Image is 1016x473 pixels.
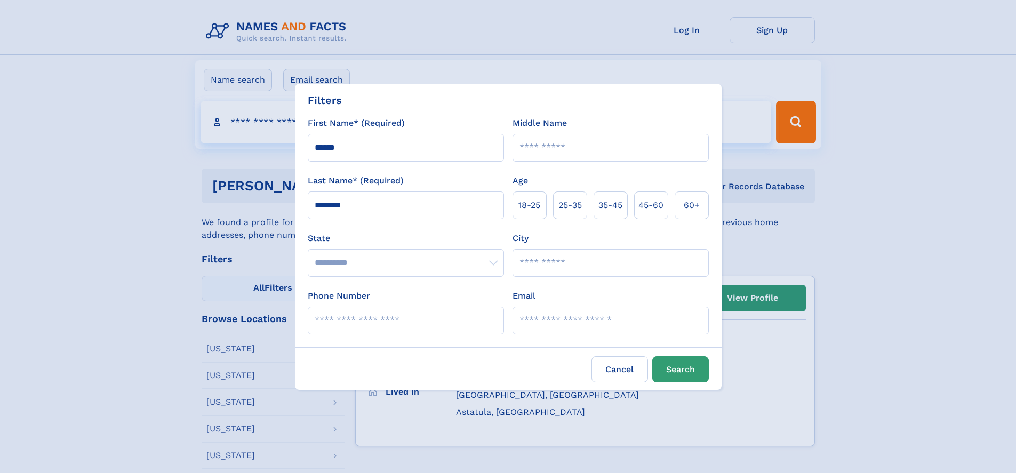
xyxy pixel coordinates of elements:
[308,174,404,187] label: Last Name* (Required)
[652,356,709,382] button: Search
[308,232,504,245] label: State
[558,199,582,212] span: 25‑35
[308,117,405,130] label: First Name* (Required)
[308,92,342,108] div: Filters
[308,290,370,302] label: Phone Number
[513,290,535,302] label: Email
[518,199,540,212] span: 18‑25
[638,199,663,212] span: 45‑60
[513,117,567,130] label: Middle Name
[598,199,622,212] span: 35‑45
[684,199,700,212] span: 60+
[591,356,648,382] label: Cancel
[513,174,528,187] label: Age
[513,232,529,245] label: City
